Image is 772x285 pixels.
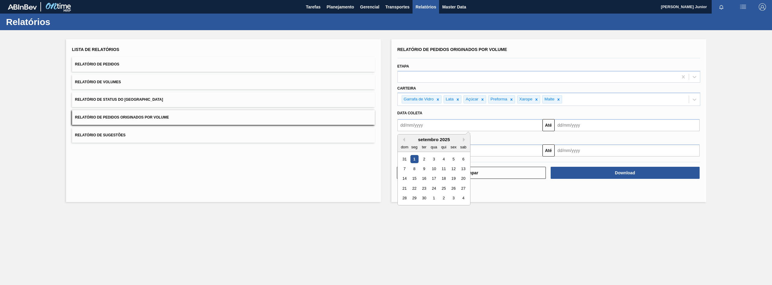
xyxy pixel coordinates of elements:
div: Choose quarta-feira, 24 de setembro de 2025 [430,184,438,192]
div: Choose segunda-feira, 29 de setembro de 2025 [410,194,418,202]
span: Relatório de Pedidos Originados por Volume [75,115,169,119]
div: Choose sábado, 4 de outubro de 2025 [459,194,467,202]
input: dd/mm/yyyy [397,119,543,131]
div: Garrafa de Vidro [402,96,435,103]
div: Choose sábado, 20 de setembro de 2025 [459,175,467,183]
div: Choose terça-feira, 2 de setembro de 2025 [420,155,428,163]
button: Previous Month [401,138,405,142]
div: Choose segunda-feira, 8 de setembro de 2025 [410,165,418,173]
span: Relatório de Pedidos [75,62,119,66]
span: Relatório de Sugestões [75,133,126,137]
button: Download [551,167,700,179]
div: Choose quarta-feira, 3 de setembro de 2025 [430,155,438,163]
div: Açúcar [464,96,479,103]
div: Choose quinta-feira, 18 de setembro de 2025 [439,175,448,183]
div: Choose domingo, 7 de setembro de 2025 [400,165,409,173]
input: dd/mm/yyyy [555,144,700,157]
div: Choose quinta-feira, 11 de setembro de 2025 [439,165,448,173]
div: Preforma [489,96,508,103]
div: qua [430,143,438,151]
div: Choose sexta-feira, 3 de outubro de 2025 [449,194,457,202]
div: Choose quinta-feira, 4 de setembro de 2025 [439,155,448,163]
div: Choose terça-feira, 30 de setembro de 2025 [420,194,428,202]
div: qui [439,143,448,151]
div: setembro 2025 [398,137,470,142]
label: Etapa [397,64,409,68]
input: dd/mm/yyyy [555,119,700,131]
div: Choose terça-feira, 16 de setembro de 2025 [420,175,428,183]
button: Relatório de Pedidos [72,57,375,72]
div: Choose sábado, 13 de setembro de 2025 [459,165,467,173]
button: Next Month [463,138,467,142]
div: sex [449,143,457,151]
h1: Relatórios [6,18,113,25]
div: sab [459,143,467,151]
div: month 2025-09 [400,154,468,203]
span: Tarefas [306,3,321,11]
div: Choose domingo, 28 de setembro de 2025 [400,194,409,202]
button: Até [543,144,555,157]
span: Relatório de Pedidos Originados por Volume [397,47,507,52]
div: Choose segunda-feira, 15 de setembro de 2025 [410,175,418,183]
button: Relatório de Volumes [72,75,375,90]
div: Choose quinta-feira, 2 de outubro de 2025 [439,194,448,202]
img: TNhmsLtSVTkK8tSr43FrP2fwEKptu5GPRR3wAAAABJRU5ErkJggg== [8,4,37,10]
button: Relatório de Status do [GEOGRAPHIC_DATA] [72,92,375,107]
div: Choose segunda-feira, 1 de setembro de 2025 [410,155,418,163]
div: Xarope [517,96,533,103]
label: Carteira [397,86,416,90]
button: Relatório de Sugestões [72,128,375,143]
div: Choose domingo, 21 de setembro de 2025 [400,184,409,192]
div: ter [420,143,428,151]
div: dom [400,143,409,151]
div: Lata [444,96,454,103]
img: Logout [759,3,766,11]
div: Choose domingo, 14 de setembro de 2025 [400,175,409,183]
div: Choose domingo, 31 de agosto de 2025 [400,155,409,163]
div: Choose quarta-feira, 1 de outubro de 2025 [430,194,438,202]
div: Malte [543,96,555,103]
span: Relatório de Status do [GEOGRAPHIC_DATA] [75,97,163,102]
span: Planejamento [327,3,354,11]
div: Choose sábado, 27 de setembro de 2025 [459,184,467,192]
button: Limpar [397,167,546,179]
div: seg [410,143,418,151]
span: Transportes [385,3,410,11]
span: Lista de Relatórios [72,47,119,52]
img: userActions [739,3,747,11]
div: Choose terça-feira, 9 de setembro de 2025 [420,165,428,173]
div: Choose quarta-feira, 17 de setembro de 2025 [430,175,438,183]
button: Notificações [712,3,731,11]
div: Choose sábado, 6 de setembro de 2025 [459,155,467,163]
div: Choose sexta-feira, 26 de setembro de 2025 [449,184,457,192]
button: Relatório de Pedidos Originados por Volume [72,110,375,125]
span: Master Data [442,3,466,11]
div: Choose sexta-feira, 5 de setembro de 2025 [449,155,457,163]
div: Choose quinta-feira, 25 de setembro de 2025 [439,184,448,192]
div: Choose quarta-feira, 10 de setembro de 2025 [430,165,438,173]
span: Data coleta [397,111,422,115]
div: Choose terça-feira, 23 de setembro de 2025 [420,184,428,192]
span: Gerencial [360,3,379,11]
button: Até [543,119,555,131]
span: Relatórios [416,3,436,11]
div: Choose sexta-feira, 19 de setembro de 2025 [449,175,457,183]
span: Relatório de Volumes [75,80,121,84]
div: Choose sexta-feira, 12 de setembro de 2025 [449,165,457,173]
div: Choose segunda-feira, 22 de setembro de 2025 [410,184,418,192]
